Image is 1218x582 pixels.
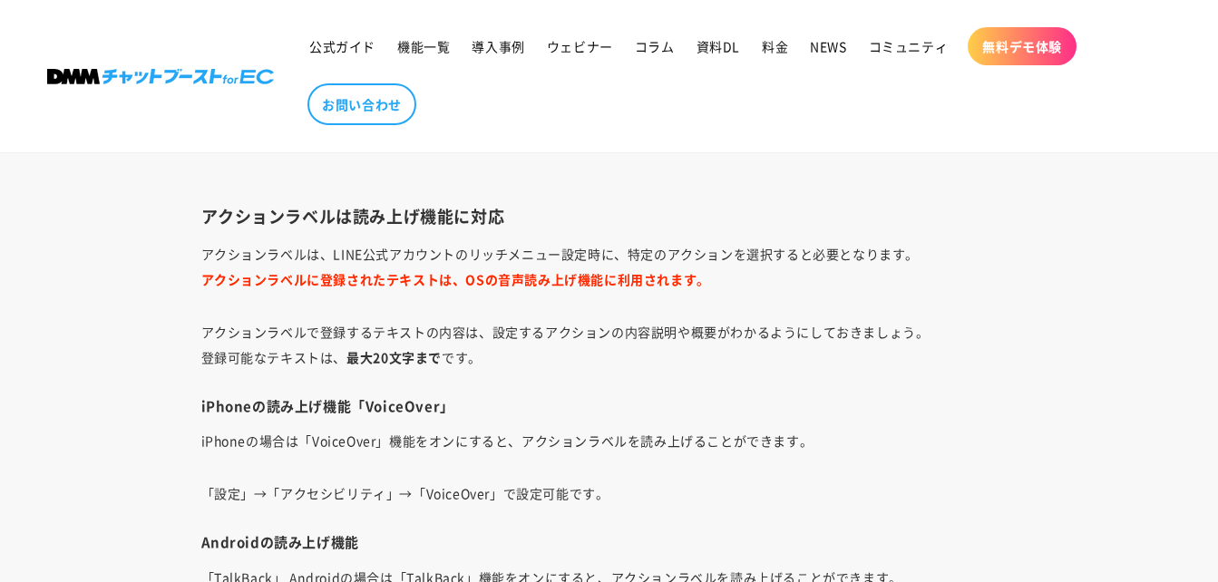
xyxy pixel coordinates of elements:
a: お問い合わせ [307,83,416,125]
span: 無料デモ体験 [982,38,1062,54]
span: 資料DL [697,38,740,54]
span: 料金 [762,38,788,54]
h4: iPhoneの読み上げ機能「VoiceOver」 [201,397,1018,415]
h4: Androidの読み上げ機能 [201,533,1018,551]
p: アクションラベルで登録するテキストの内容は、設定するアクションの内容説明や概要がわかるようにしておきましょう。 登録可能なテキストは、 です。 [201,319,1018,370]
img: 株式会社DMM Boost [47,69,274,84]
h3: アクションラベルは読み上げ機能に対応 [201,206,1018,227]
span: 機能一覧 [397,38,450,54]
a: 導入事例 [461,27,535,65]
span: NEWS [810,38,846,54]
p: iPhoneの場合は「VoiceOver」機能をオンにすると、アクションラベルを読み上げることができます。 [201,428,1018,453]
span: コラム [635,38,675,54]
a: コミュニティ [858,27,960,65]
span: コミュニティ [869,38,949,54]
span: 公式ガイド [309,38,375,54]
a: NEWS [799,27,857,65]
a: 機能一覧 [386,27,461,65]
a: 無料デモ体験 [968,27,1077,65]
a: 公式ガイド [298,27,386,65]
a: 資料DL [686,27,751,65]
a: 料金 [751,27,799,65]
span: ウェビナー [547,38,613,54]
span: 導入事例 [472,38,524,54]
span: お問い合わせ [322,96,402,112]
p: アクションラベルは、LINE公式アカウントのリッチメニュー設定時に、特定のアクションを選択すると必要となります。 [201,241,1018,292]
strong: アクションラベルに登録されたテキストは、OSの音声読み上げ機能に利用されます。 [201,270,710,288]
a: ウェビナー [536,27,624,65]
a: コラム [624,27,686,65]
strong: 最大20文字まで [346,348,442,366]
p: 「設定」→「アクセシビリティ」→「VoiceOver」で設定可能です。 [201,480,1018,506]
